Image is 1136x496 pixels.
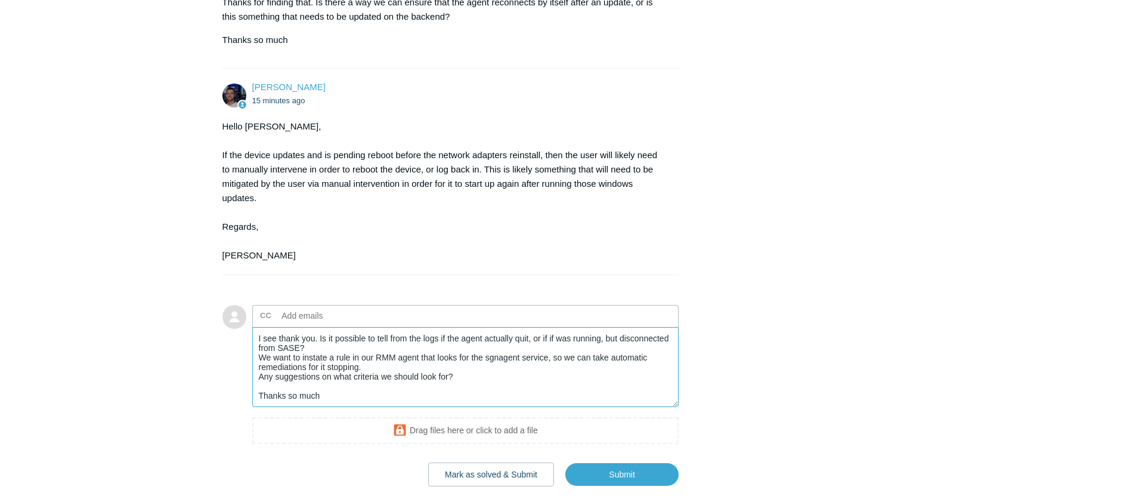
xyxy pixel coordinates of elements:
span: Connor Davis [252,82,326,92]
input: Submit [565,463,679,486]
input: Add emails [277,307,406,325]
div: Hello [PERSON_NAME], If the device updates and is pending reboot before the network adapters rein... [222,119,667,263]
button: Mark as solved & Submit [428,463,554,486]
textarea: Add your reply [252,327,679,408]
a: [PERSON_NAME] [252,82,326,92]
label: CC [260,307,271,325]
time: 08/25/2025, 14:24 [252,96,305,105]
p: Thanks so much [222,33,667,47]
